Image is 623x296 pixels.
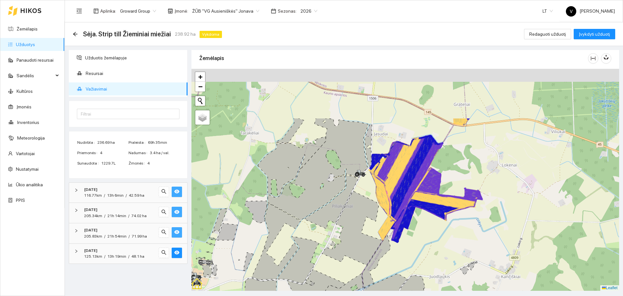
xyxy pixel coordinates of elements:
[107,234,127,239] span: 21h 54min
[524,29,571,39] button: Redaguoti užduotį
[524,31,571,37] a: Redaguoti užduotį
[147,160,179,166] span: 4
[588,53,598,64] button: column-width
[172,227,182,238] button: eye
[107,214,126,218] span: 21h 14min
[174,189,179,195] span: eye
[101,160,128,166] span: 1229.7L
[16,42,35,47] a: Užduotys
[107,254,126,259] span: 13h 19min
[97,140,128,146] span: 236.69 ha
[159,207,169,217] button: search
[74,188,78,192] span: right
[278,7,297,15] span: Sezonas :
[195,110,210,125] a: Layers
[83,29,171,39] span: Sėja. Strip till Žieminiai miežiai
[159,187,169,197] button: search
[195,82,205,92] a: Zoom out
[529,31,566,38] span: Redaguoti užduotį
[84,193,102,198] span: 116.77km
[126,193,127,198] span: /
[148,140,179,146] span: 69h 35min
[84,234,102,239] span: 205.83km
[128,214,129,218] span: /
[17,104,31,109] a: Įmonės
[84,187,97,192] strong: [DATE]
[161,250,166,256] span: search
[17,26,38,31] a: Žemėlapis
[570,6,573,17] span: V
[77,150,100,156] span: Priemonės
[100,150,128,156] span: 4
[76,8,82,14] span: menu-fold
[543,6,553,16] span: LT
[104,193,105,198] span: /
[77,140,97,146] span: Nudirbta
[192,6,259,16] span: ŽŪB "VG Ausieniškės" Jonava
[129,193,144,198] span: 42.59 ha
[200,31,222,38] span: Vykdoma
[271,8,276,14] span: calendar
[198,73,202,81] span: +
[93,8,99,14] span: layout
[104,234,105,239] span: /
[128,160,147,166] span: Žmonės
[17,89,33,94] a: Kultūros
[174,250,179,256] span: eye
[132,234,147,239] span: 71.99 ha
[131,214,147,218] span: 74.02 ha
[73,31,78,37] div: Atgal
[175,7,188,15] span: Įmonė :
[84,228,97,232] strong: [DATE]
[104,254,105,259] span: /
[17,69,54,82] span: Sandėlis
[131,254,144,259] span: 48.1 ha
[161,189,166,195] span: search
[174,229,179,236] span: eye
[104,214,105,218] span: /
[100,7,116,15] span: Aplinka :
[602,286,617,290] a: Leaflet
[84,254,102,259] span: 125.13km
[84,207,97,212] strong: [DATE]
[86,82,182,95] span: Važiavimai
[17,57,54,63] a: Panaudoti resursai
[588,56,598,61] span: column-width
[128,140,148,146] span: Praleista
[73,31,78,37] span: arrow-left
[69,244,187,264] div: [DATE]125.13km/13h 19min/48.1 hasearcheye
[198,82,202,91] span: −
[85,51,182,64] span: Užduotis žemėlapyje
[172,248,182,258] button: eye
[150,150,179,156] span: 3.4 ha / val.
[120,6,156,16] span: Groward Group
[161,229,166,236] span: search
[128,150,150,156] span: Našumas
[16,198,25,203] a: PPIS
[107,193,124,198] span: 13h 6min
[566,8,615,14] span: [PERSON_NAME]
[16,151,35,156] a: Vartotojai
[128,254,129,259] span: /
[69,203,187,223] div: [DATE]205.34km/21h 14min/74.02 hasearcheye
[159,248,169,258] button: search
[69,223,187,243] div: [DATE]205.83km/21h 54min/71.99 hasearcheye
[16,166,39,172] a: Nustatymai
[73,5,86,18] button: menu-fold
[128,234,130,239] span: /
[195,72,205,82] a: Zoom in
[159,227,169,238] button: search
[175,31,196,38] span: 238.92 ha
[574,29,615,39] button: Įvykdyti užduotį
[77,160,101,166] span: Sunaudota
[84,214,102,218] span: 205.34km
[195,96,205,106] button: Initiate a new search
[17,120,39,125] a: Inventorius
[161,209,166,216] span: search
[174,209,179,216] span: eye
[86,67,182,80] span: Resursai
[17,135,45,141] a: Meteorologija
[300,6,317,16] span: 2026
[69,183,187,203] div: [DATE]116.77km/13h 6min/42.59 hasearcheye
[168,8,173,14] span: shop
